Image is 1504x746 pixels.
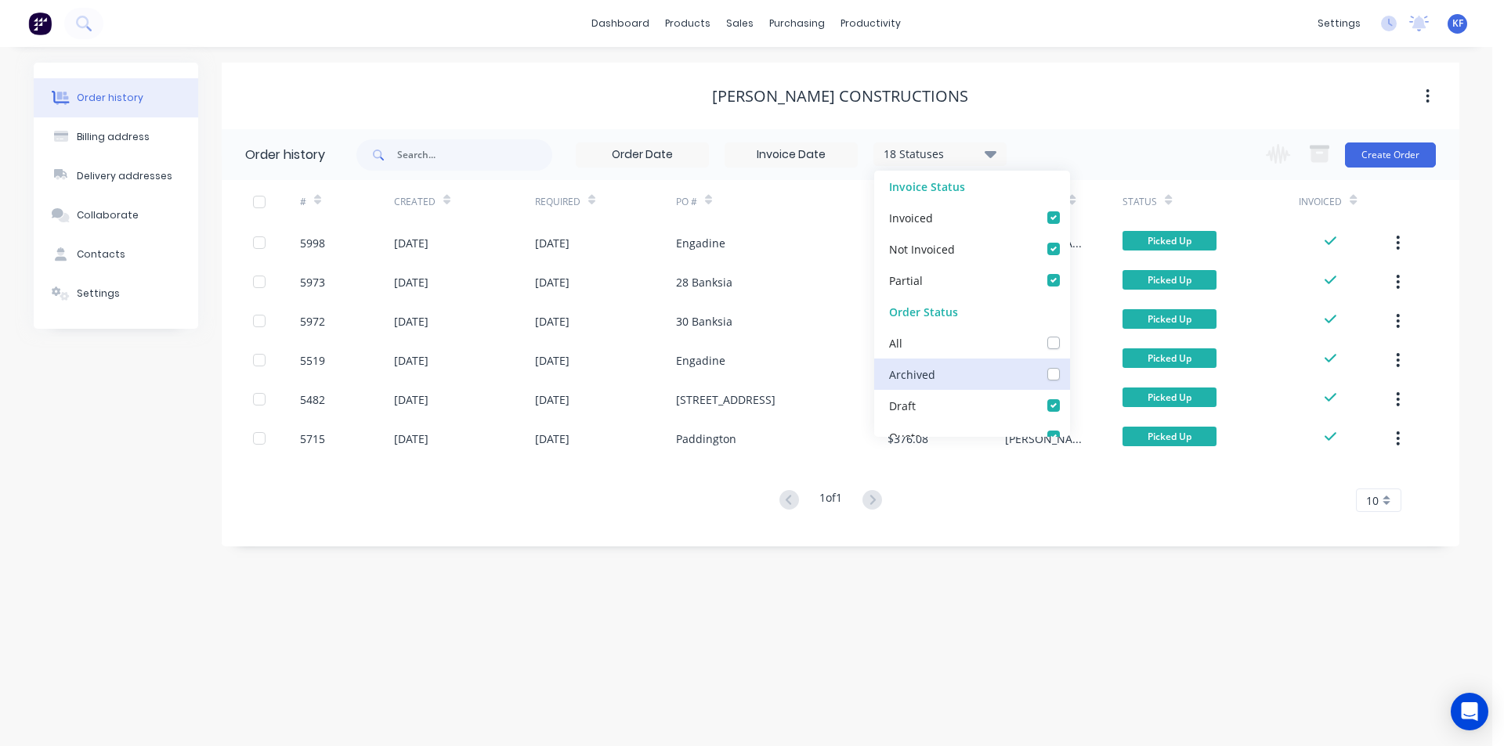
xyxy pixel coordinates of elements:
a: dashboard [584,12,657,35]
div: Engadine [676,235,725,251]
div: Billing address [77,130,150,144]
div: 5715 [300,431,325,447]
div: [DATE] [394,391,428,408]
div: Created [394,180,535,223]
div: Status [1123,195,1157,209]
input: Invoice Date [725,143,857,167]
span: 10 [1366,492,1379,509]
div: 28 Banksia [676,274,732,290]
div: Order history [77,91,143,105]
span: Picked Up [1123,270,1217,290]
div: [DATE] [394,313,428,330]
div: [PERSON_NAME] Constructions [712,87,968,106]
div: Partial [889,272,923,288]
div: productivity [833,12,909,35]
div: PO # [676,195,697,209]
button: Settings [34,274,198,313]
div: Settings [77,287,120,301]
span: Picked Up [1123,348,1217,368]
div: 18 Statuses [874,146,1006,163]
div: Collaborate [77,208,139,222]
div: Invoiced [1299,180,1393,223]
div: sales [718,12,761,35]
div: Required [535,180,676,223]
div: 30 Banksia [676,313,732,330]
div: Draft [889,397,916,413]
div: [DATE] [535,352,569,369]
span: Picked Up [1123,387,1217,407]
img: Factory [28,12,52,35]
div: 5519 [300,352,325,369]
div: 1 of 1 [819,489,842,512]
div: purchasing [761,12,833,35]
span: Picked Up [1123,231,1217,250]
div: PO # [676,180,888,223]
div: [DATE] [394,431,428,447]
div: Created [394,195,436,209]
button: Delivery addresses [34,157,198,196]
div: Status [1123,180,1299,223]
div: Order Status [874,296,1070,327]
div: Invoiced [1299,195,1342,209]
button: Collaborate [34,196,198,235]
input: Search... [397,139,552,171]
div: [DATE] [535,313,569,330]
div: Invoice Status [874,171,1070,202]
input: Order Date [577,143,708,167]
div: [DATE] [535,235,569,251]
div: settings [1310,12,1368,35]
div: Order history [245,146,325,164]
div: # [300,180,394,223]
div: 5972 [300,313,325,330]
button: Billing address [34,117,198,157]
div: Paddington [676,431,736,447]
div: Archived [889,366,935,382]
div: # [300,195,306,209]
span: Picked Up [1123,427,1217,446]
div: [PERSON_NAME] [1005,431,1091,447]
div: [DATE] [535,391,569,408]
span: KF [1452,16,1463,31]
div: Contacts [77,247,125,261]
div: [DATE] [535,431,569,447]
div: Delivery addresses [77,169,172,183]
span: Picked Up [1123,309,1217,329]
div: 5482 [300,391,325,408]
div: [DATE] [394,274,428,290]
div: [DATE] [394,352,428,369]
button: Create Order [1345,142,1436,168]
div: [STREET_ADDRESS] [676,391,775,408]
div: 5973 [300,274,325,290]
button: Contacts [34,235,198,274]
div: products [657,12,718,35]
div: All [889,334,902,351]
button: Order history [34,78,198,117]
div: Not Invoiced [889,240,955,257]
div: [DATE] [535,274,569,290]
div: $376.08 [888,431,928,447]
div: Open Intercom Messenger [1451,693,1488,730]
div: [DATE] [394,235,428,251]
div: Invoiced [889,209,933,225]
div: Required [535,195,580,209]
div: 5998 [300,235,325,251]
div: Quote [889,428,921,445]
div: Engadine [676,352,725,369]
